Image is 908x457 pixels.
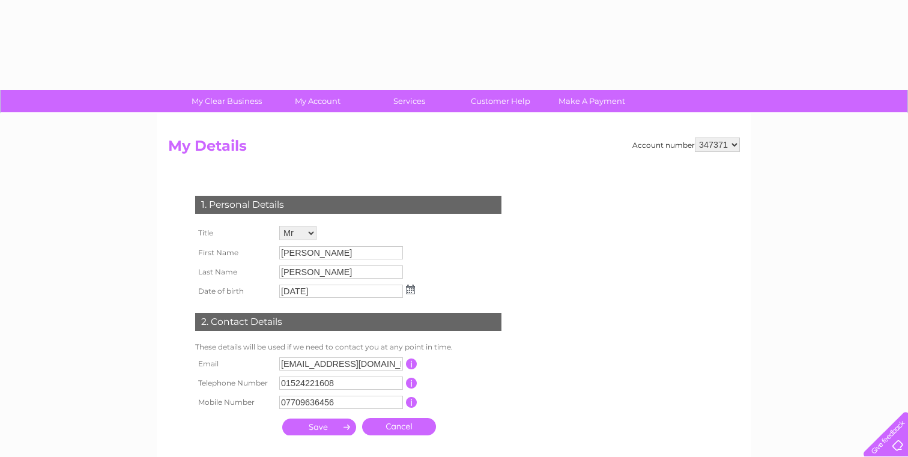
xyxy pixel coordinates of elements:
a: Services [360,90,459,112]
th: Title [192,223,276,243]
th: Email [192,354,276,374]
img: ... [406,285,415,294]
th: Telephone Number [192,374,276,393]
input: Information [406,397,417,408]
th: Last Name [192,262,276,282]
a: Customer Help [451,90,550,112]
input: Information [406,378,417,389]
h2: My Details [168,138,740,160]
div: Account number [632,138,740,152]
a: My Account [268,90,368,112]
a: Cancel [362,418,436,435]
div: 2. Contact Details [195,313,501,331]
div: 1. Personal Details [195,196,501,214]
a: My Clear Business [177,90,276,112]
th: Date of birth [192,282,276,301]
th: Mobile Number [192,393,276,412]
a: Make A Payment [542,90,641,112]
th: First Name [192,243,276,262]
td: These details will be used if we need to contact you at any point in time. [192,340,504,354]
input: Information [406,359,417,369]
input: Submit [282,419,356,435]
